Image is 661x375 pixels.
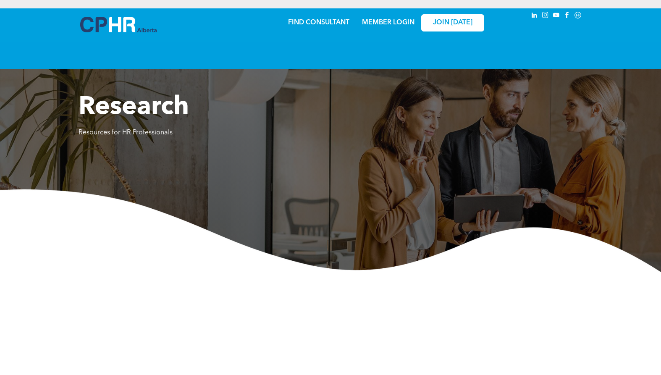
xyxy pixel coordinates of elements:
[530,10,539,22] a: linkedin
[362,19,414,26] a: MEMBER LOGIN
[288,19,349,26] a: FIND CONSULTANT
[540,10,550,22] a: instagram
[80,17,157,32] img: A blue and white logo for cp alberta
[573,10,582,22] a: Social network
[562,10,572,22] a: facebook
[433,19,472,27] span: JOIN [DATE]
[79,95,189,120] span: Research
[551,10,561,22] a: youtube
[421,14,484,31] a: JOIN [DATE]
[79,129,173,136] span: Resources for HR Professionals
